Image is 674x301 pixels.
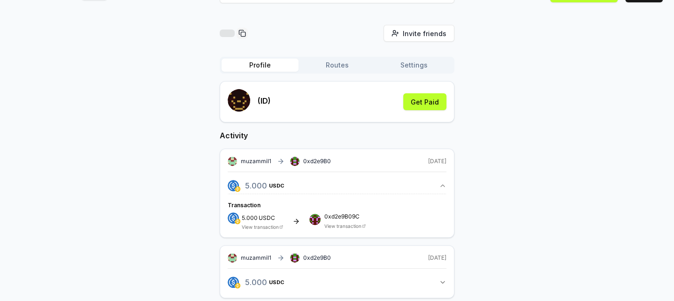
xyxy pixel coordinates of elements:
a: View transaction [324,223,361,229]
h2: Activity [220,130,454,141]
img: logo.png [235,283,240,288]
img: logo.png [228,277,239,288]
a: View transaction [242,224,279,230]
span: Transaction [228,202,260,209]
span: 5.000 [242,214,258,221]
span: [DATE] [428,158,446,165]
button: 5.000USDC [228,274,446,290]
button: Routes [299,59,375,72]
img: logo.png [235,186,240,192]
p: (ID) [258,95,271,106]
button: Settings [375,59,452,72]
img: logo.png [228,212,239,224]
img: logo.png [228,180,239,191]
span: USDC [269,183,284,188]
button: Get Paid [403,93,446,110]
div: 5.000USDC [228,194,446,230]
span: muzammil1 [241,158,271,165]
span: USDC [259,215,275,221]
button: Invite friends [383,25,454,42]
button: Profile [222,59,299,72]
img: logo.png [235,218,240,224]
span: 0xd2e9B09C [324,214,366,219]
span: muzammil1 [241,254,271,262]
span: USDC [269,279,284,285]
span: 0xd2e9B0 [303,254,331,261]
button: 5.000USDC [228,178,446,194]
span: Invite friends [403,29,446,38]
span: [DATE] [428,254,446,262]
span: 0xd2e9B0 [303,158,331,165]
